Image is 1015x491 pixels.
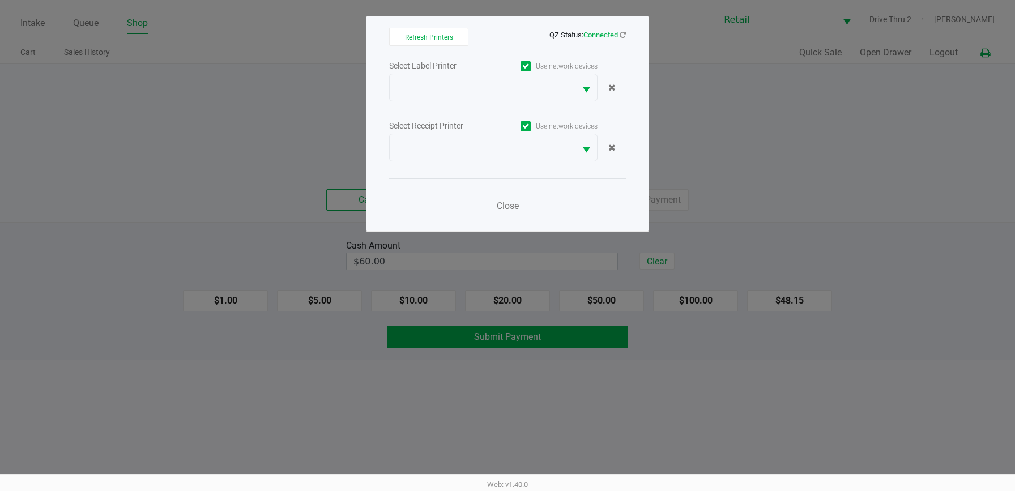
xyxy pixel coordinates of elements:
span: Close [497,200,519,211]
span: Refresh Printers [405,33,453,41]
span: Connected [583,31,618,39]
button: Refresh Printers [389,28,468,46]
span: Web: v1.40.0 [487,480,528,489]
button: Close [491,195,524,217]
label: Use network devices [493,61,598,71]
span: QZ Status: [549,31,626,39]
label: Use network devices [493,121,598,131]
button: Select [575,134,597,161]
button: Select [575,74,597,101]
div: Select Label Printer [389,60,493,72]
div: Select Receipt Printer [389,120,493,132]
